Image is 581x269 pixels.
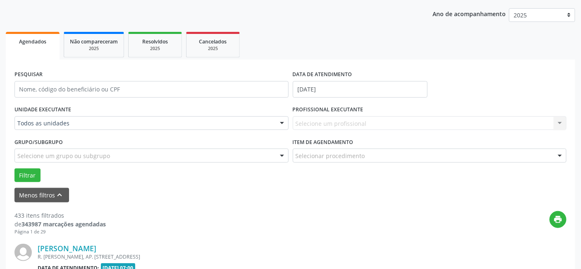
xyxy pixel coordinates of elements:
span: Resolvidos [142,38,168,45]
label: UNIDADE EXECUTANTE [14,103,71,116]
button: Menos filtroskeyboard_arrow_up [14,188,69,202]
i: keyboard_arrow_up [55,190,65,199]
div: 2025 [134,46,176,52]
p: Ano de acompanhamento [433,8,506,19]
i: print [554,215,563,224]
label: PROFISSIONAL EXECUTANTE [293,103,363,116]
span: Não compareceram [70,38,118,45]
img: img [14,244,32,261]
span: Selecionar procedimento [296,151,365,160]
strong: 343987 marcações agendadas [22,220,106,228]
div: 433 itens filtrados [14,211,106,220]
button: Filtrar [14,168,41,183]
span: Agendados [19,38,46,45]
span: Todos as unidades [17,119,272,127]
label: DATA DE ATENDIMENTO [293,68,352,81]
input: Selecione um intervalo [293,81,428,98]
a: [PERSON_NAME] [38,244,96,253]
label: PESQUISAR [14,68,43,81]
div: 2025 [192,46,234,52]
div: R. [PERSON_NAME], AP. [STREET_ADDRESS] [38,253,442,260]
span: Cancelados [199,38,227,45]
span: Selecione um grupo ou subgrupo [17,151,110,160]
div: 2025 [70,46,118,52]
div: Página 1 de 29 [14,228,106,235]
label: Item de agendamento [293,136,354,149]
div: de [14,220,106,228]
label: Grupo/Subgrupo [14,136,63,149]
input: Nome, código do beneficiário ou CPF [14,81,289,98]
button: print [550,211,567,228]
